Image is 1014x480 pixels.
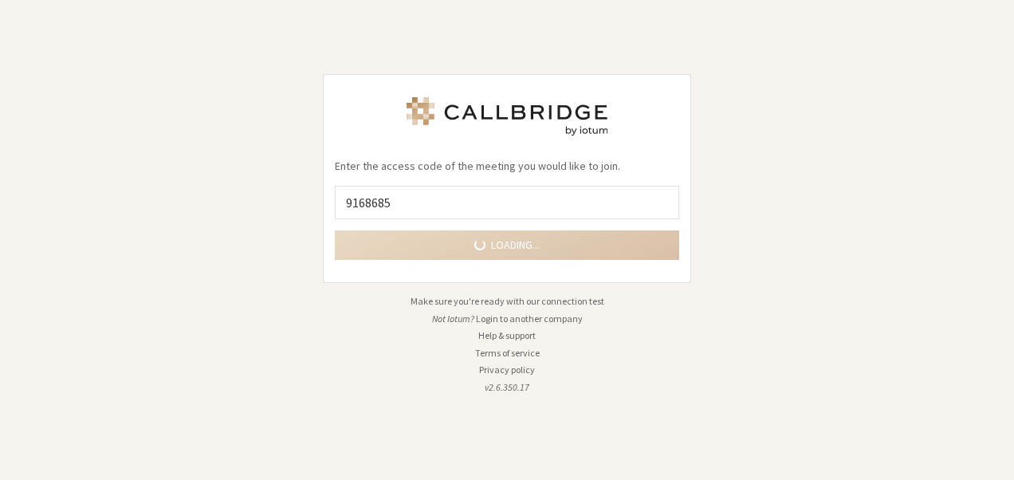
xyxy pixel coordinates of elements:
[335,158,679,175] p: Enter the access code of the meeting you would like to join.
[475,347,540,359] a: Terms of service
[476,312,583,326] button: Login to another company
[974,439,1002,469] iframe: Chat
[491,237,540,254] span: Loading...
[323,380,691,395] li: v2.6.350.17
[403,97,611,136] img: Iotum
[478,329,536,341] a: Help & support
[479,364,535,376] a: Privacy policy
[335,186,679,219] input: Enter access code
[411,295,604,307] a: Make sure you're ready with our connection test
[323,312,691,326] li: Not Iotum?
[335,230,679,260] button: Loading...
